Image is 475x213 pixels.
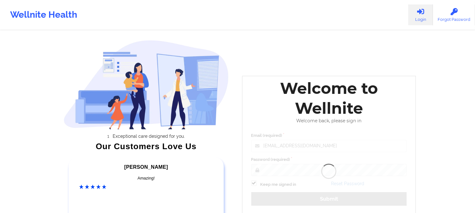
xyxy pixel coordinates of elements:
a: Login [408,4,433,25]
div: Our Customers Love Us [64,143,229,149]
div: Welcome back, please sign in [247,118,411,124]
li: Exceptional care designed for you. [69,134,229,139]
img: wellnite-auth-hero_200.c722682e.png [64,40,229,129]
div: Amazing! [79,175,213,181]
span: [PERSON_NAME] [124,164,168,170]
div: Welcome to Wellnite [247,78,411,118]
a: Forgot Password [433,4,475,25]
